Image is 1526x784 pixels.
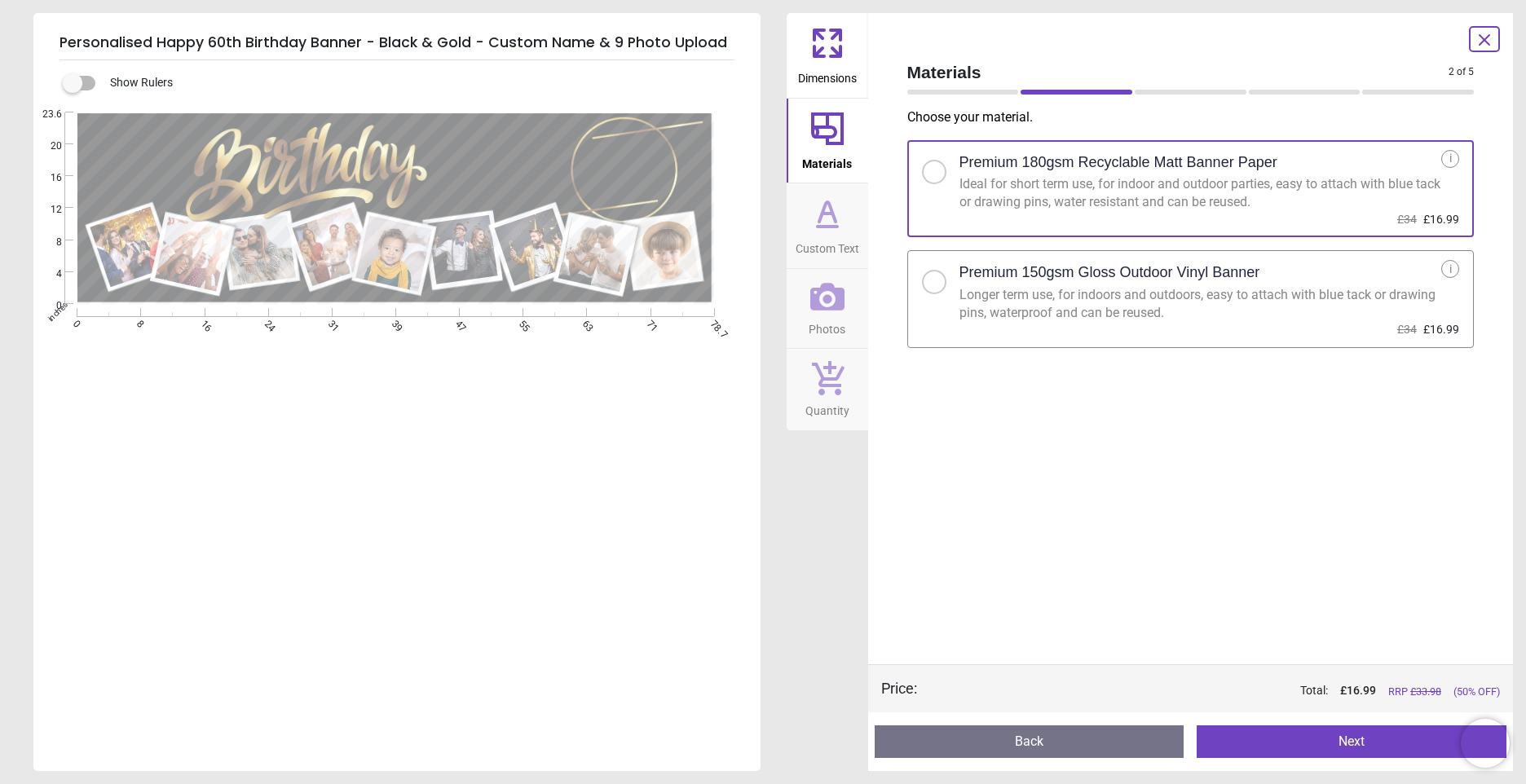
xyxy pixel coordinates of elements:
[1388,685,1441,699] span: RRP
[1423,323,1459,336] span: £16.99
[1197,725,1506,758] button: Next
[802,148,852,173] span: Materials
[875,725,1184,758] button: Back
[31,299,62,313] span: 0
[31,236,62,249] span: 8
[787,269,868,349] button: Photos
[1410,685,1441,698] span: £ 33.98
[1397,213,1417,226] span: £34
[60,26,734,60] h5: Personalised Happy 60th Birthday Banner - Black & Gold - Custom Name & 9 Photo Upload
[1397,323,1417,336] span: £34
[881,678,917,698] div: Price :
[1441,260,1459,278] div: i
[1423,213,1459,226] span: £16.99
[31,267,62,281] span: 4
[907,108,1488,126] p: Choose your material .
[1441,150,1459,168] div: i
[942,683,1501,699] div: Total:
[73,73,761,93] div: Show Rulers
[805,395,849,420] span: Quantity
[787,183,868,268] button: Custom Text
[798,63,857,87] span: Dimensions
[809,314,845,338] span: Photos
[959,262,1260,283] h2: Premium 150gsm Gloss Outdoor Vinyl Banner
[959,175,1442,212] div: Ideal for short term use, for indoor and outdoor parties, easy to attach with blue tack or drawin...
[787,349,868,430] button: Quantity
[787,99,868,183] button: Materials
[1449,65,1474,79] span: 2 of 5
[959,286,1442,323] div: Longer term use, for indoors and outdoors, easy to attach with blue tack or drawing pins, waterpr...
[1340,683,1376,699] span: £
[31,203,62,217] span: 12
[31,139,62,153] span: 20
[796,233,859,258] span: Custom Text
[31,171,62,185] span: 16
[1461,719,1510,768] iframe: Brevo live chat
[31,108,62,121] span: 23.6
[959,152,1277,173] h2: Premium 180gsm Recyclable Matt Banner Paper
[1347,684,1376,697] span: 16.99
[907,60,1449,84] span: Materials
[787,13,868,98] button: Dimensions
[1453,685,1500,699] span: (50% OFF)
